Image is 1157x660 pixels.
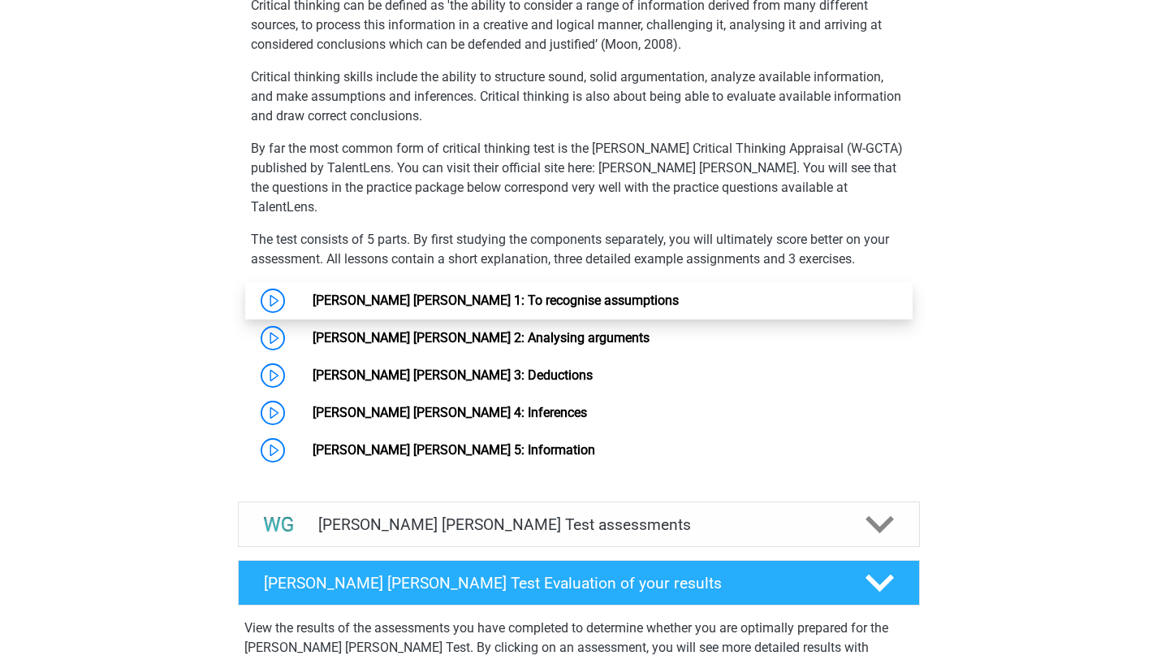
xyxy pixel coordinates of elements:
[251,139,907,217] p: By far the most common form of critical thinking test is the [PERSON_NAME] Critical Thinking Appr...
[313,293,679,308] a: [PERSON_NAME] [PERSON_NAME] 1: To recognise assumptions
[313,442,595,458] a: [PERSON_NAME] [PERSON_NAME] 5: Information
[231,502,926,547] a: assessments [PERSON_NAME] [PERSON_NAME] Test assessments
[313,405,587,420] a: [PERSON_NAME] [PERSON_NAME] 4: Inferences
[313,330,650,345] a: [PERSON_NAME] [PERSON_NAME] 2: Analysing arguments
[258,504,300,545] img: watson glaser test assessments
[251,67,907,126] p: Critical thinking skills include the ability to structure sound, solid argumentation, analyze ava...
[251,230,907,269] p: The test consists of 5 parts. By first studying the components separately, you will ultimately sc...
[264,574,840,593] h4: [PERSON_NAME] [PERSON_NAME] Test Evaluation of your results
[231,560,926,606] a: [PERSON_NAME] [PERSON_NAME] Test Evaluation of your results
[318,515,840,534] h4: [PERSON_NAME] [PERSON_NAME] Test assessments
[313,367,593,383] a: [PERSON_NAME] [PERSON_NAME] 3: Deductions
